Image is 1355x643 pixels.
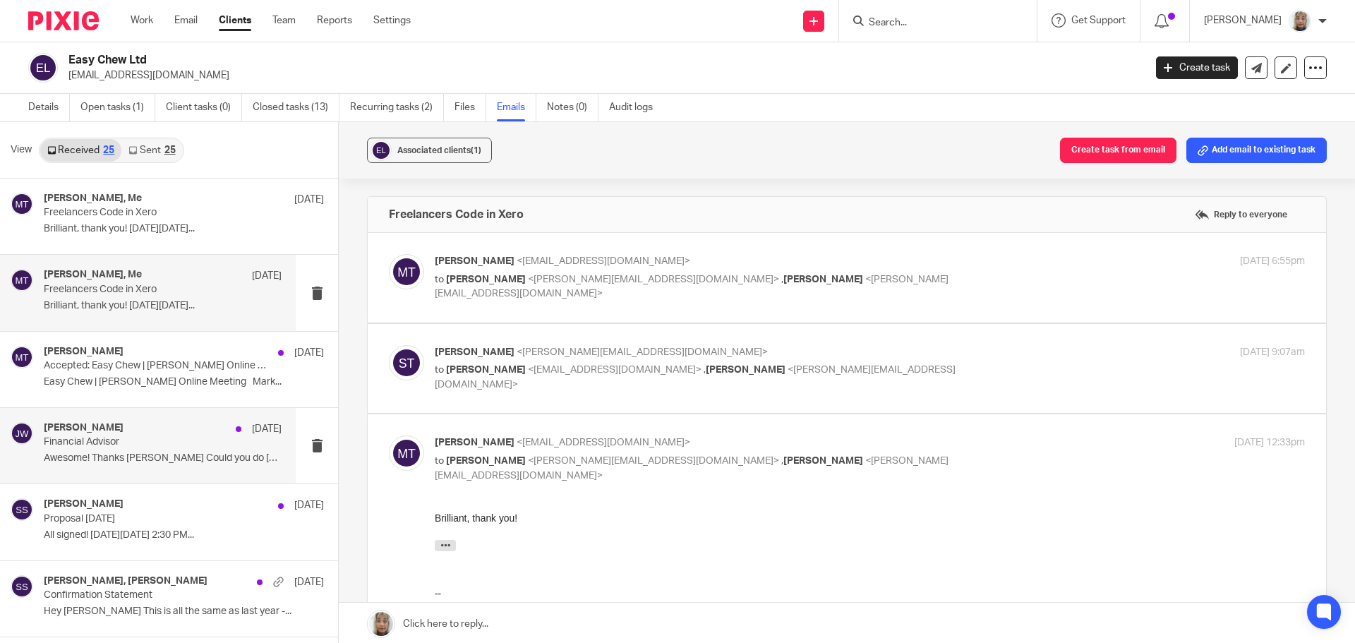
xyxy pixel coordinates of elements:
h4: [PERSON_NAME], Me [44,193,142,205]
a: Details [28,94,70,121]
img: Sara%20Zdj%C4%99cie%20.jpg [1289,10,1311,32]
img: svg%3E [389,254,424,289]
span: (1) [471,146,481,155]
span: <[PERSON_NAME][EMAIL_ADDRESS][DOMAIN_NAME]> [528,456,779,466]
img: svg%3E [28,53,58,83]
a: Sent25 [121,139,182,162]
span: , [781,456,783,466]
p: Confirmation Statement [44,589,268,601]
a: Audit logs [609,94,663,121]
p: [DATE] [294,193,324,207]
h4: [PERSON_NAME] [44,346,124,358]
span: [PERSON_NAME] [446,365,526,375]
span: [PERSON_NAME] [435,347,514,357]
a: Book a call [12,121,56,131]
p: Financial Advisor [44,436,234,448]
span: [PERSON_NAME] [783,456,863,466]
span: <[PERSON_NAME][EMAIL_ADDRESS][DOMAIN_NAME]> [528,275,779,284]
img: svg%3E [11,422,33,445]
span: <[EMAIL_ADDRESS][DOMAIN_NAME]> [517,438,690,447]
p: [DATE] 6:55pm [1240,254,1305,269]
img: svg%3E [371,140,392,161]
span: [PERSON_NAME] [435,256,514,266]
span: to [435,275,444,284]
span: , [704,365,706,375]
p: Easy Chew | [PERSON_NAME] Online Meeting Mark... [44,376,324,388]
button: Associated clients(1) [367,138,492,163]
h4: [PERSON_NAME] [44,422,124,434]
span: [PERSON_NAME] [435,438,514,447]
input: Search [867,17,994,30]
p: [DATE] [252,269,282,283]
div: 25 [103,145,114,155]
span: to [435,365,444,375]
p: Freelancers Code in Xero [44,284,234,296]
span: [PERSON_NAME] [783,275,863,284]
a: Work [131,13,153,28]
p: Proposal [DATE] [44,513,268,525]
img: svg%3E [11,193,33,215]
p: Brilliant, thank you! [DATE][DATE]... [44,223,324,235]
a: Clients [219,13,251,28]
p: Accepted: Easy Chew | [PERSON_NAME] Online Meeting @ [DATE] 2pm - 2:15pm (BST) ([PERSON_NAME][EMA... [44,360,268,372]
span: , [781,275,783,284]
span: <[PERSON_NAME][EMAIL_ADDRESS][DOMAIN_NAME]> [435,456,948,481]
span: to [435,456,444,466]
h4: Freelancers Code in Xero [389,208,524,222]
h4: [PERSON_NAME] [44,498,124,510]
img: svg%3E [11,346,33,368]
p: [PERSON_NAME] [1204,13,1282,28]
button: Create task from email [1060,138,1176,163]
img: svg%3E [11,575,33,598]
p: [DATE] 9:07am [1240,345,1305,360]
a: Open tasks (1) [80,94,155,121]
span: | Meta Business Partner [90,106,188,116]
a: Emails [497,94,536,121]
p: Hey [PERSON_NAME] This is all the same as last year -... [44,606,324,618]
img: svg%3E [11,269,33,292]
span: <[EMAIL_ADDRESS][DOMAIN_NAME]> [528,365,701,375]
p: [DATE] [294,346,324,360]
img: svg%3E [11,498,33,521]
p: [DATE] [294,575,324,589]
span: <[PERSON_NAME][EMAIL_ADDRESS][DOMAIN_NAME]> [435,365,956,390]
h4: [PERSON_NAME], [PERSON_NAME] [44,575,207,587]
a: Received25 [40,139,121,162]
p: [DATE] 12:33pm [1234,435,1305,450]
span: [PERSON_NAME] [706,365,785,375]
span: View [11,143,32,157]
a: Closed tasks (13) [253,94,339,121]
a: Email [174,13,198,28]
label: Reply to everyone [1191,204,1291,225]
p: Awesome! Thanks [PERSON_NAME] Could you do [DATE]... [44,452,282,464]
button: Add email to existing task [1186,138,1327,163]
a: Notes (0) [547,94,598,121]
img: svg%3E [389,345,424,380]
a: Files [454,94,486,121]
h2: Easy Chew Ltd [68,53,922,68]
img: svg%3E [389,435,424,471]
span: Get Support [1071,16,1126,25]
a: Recurring tasks (2) [350,94,444,121]
a: Reports [317,13,352,28]
p: All signed! [DATE][DATE] 2:30 PM... [44,529,324,541]
span: Associated clients [397,146,481,155]
span: <[EMAIL_ADDRESS][DOMAIN_NAME]> [517,256,690,266]
p: Freelancers Code in Xero [44,207,268,219]
p: [DATE] [294,498,324,512]
span: | Google Partner [188,106,255,116]
span: <[PERSON_NAME][EMAIL_ADDRESS][DOMAIN_NAME]> [517,347,768,357]
img: Pixie [28,11,99,30]
p: Brilliant, thank you! [DATE][DATE]... [44,300,282,312]
p: [DATE] [252,422,282,436]
a: Create task [1156,56,1238,79]
h4: [PERSON_NAME], Me [44,269,142,281]
div: 25 [164,145,176,155]
span: [PERSON_NAME] [446,275,526,284]
a: Client tasks (0) [166,94,242,121]
span: [PERSON_NAME] [446,456,526,466]
p: [EMAIL_ADDRESS][DOMAIN_NAME] [68,68,1135,83]
a: Team [272,13,296,28]
a: Settings [373,13,411,28]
